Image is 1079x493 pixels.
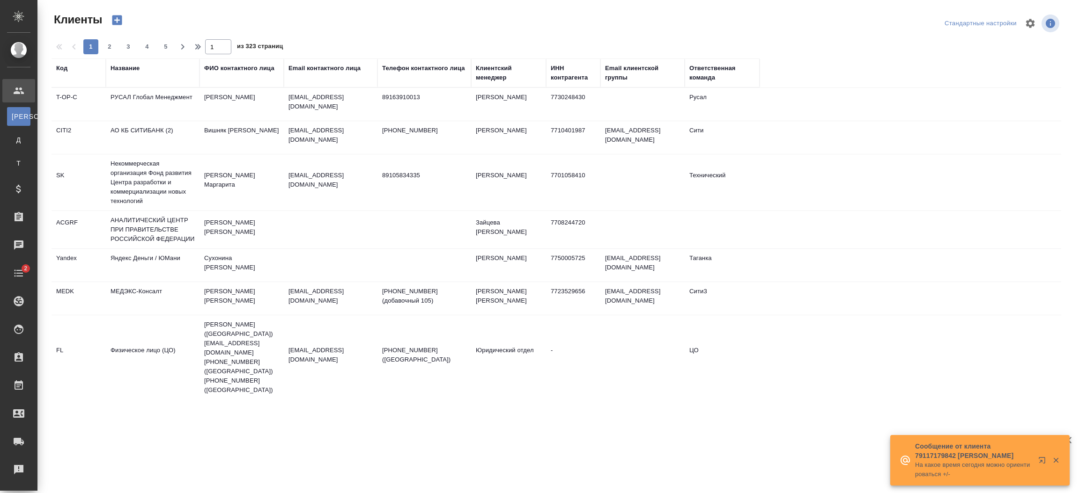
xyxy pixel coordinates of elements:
td: MEDK [52,282,106,315]
div: ФИО контактного лица [204,64,274,73]
button: 2 [102,39,117,54]
div: Ответственная команда [689,64,755,82]
div: ИНН контрагента [551,64,596,82]
td: Сити3 [685,282,760,315]
span: 2 [18,264,33,273]
td: АО КБ СИТИБАНК (2) [106,121,200,154]
td: 7710401987 [546,121,600,154]
button: Закрыть [1046,456,1065,464]
a: Д [7,130,30,149]
td: 7750005725 [546,249,600,282]
td: [EMAIL_ADDRESS][DOMAIN_NAME] [600,249,685,282]
p: На какое время сегодня можно ориентироваться +/- [915,460,1032,479]
td: CITI2 [52,121,106,154]
div: Телефон контактного лица [382,64,465,73]
p: [EMAIL_ADDRESS][DOMAIN_NAME] [288,346,373,364]
p: [EMAIL_ADDRESS][DOMAIN_NAME] [288,171,373,189]
td: Некоммерческая организация Фонд развития Центра разработки и коммерциализации новых технологий [106,154,200,210]
td: [PERSON_NAME] [471,166,546,199]
td: [PERSON_NAME] [PERSON_NAME] [200,213,284,246]
div: Название [111,64,140,73]
p: 89105834335 [382,171,466,180]
p: [EMAIL_ADDRESS][DOMAIN_NAME] [288,93,373,111]
div: Клиентский менеджер [476,64,541,82]
td: Yandex [52,249,106,282]
p: 89163910013 [382,93,466,102]
a: [PERSON_NAME] [7,107,30,126]
td: SK [52,166,106,199]
div: split button [942,16,1019,31]
p: [EMAIL_ADDRESS][DOMAIN_NAME] [288,126,373,145]
span: Настроить таблицу [1019,12,1042,35]
div: Код [56,64,67,73]
td: 7701058410 [546,166,600,199]
td: Сити [685,121,760,154]
button: Открыть в новой вкладке [1033,451,1055,473]
td: ACGRF [52,213,106,246]
p: [PHONE_NUMBER] ([GEOGRAPHIC_DATA]) [382,346,466,364]
div: Email контактного лица [288,64,361,73]
td: [PERSON_NAME] ([GEOGRAPHIC_DATA]) [EMAIL_ADDRESS][DOMAIN_NAME] [PHONE_NUMBER] ([GEOGRAPHIC_DATA])... [200,315,284,399]
p: Сообщение от клиента 79117179842 [PERSON_NAME] [915,442,1032,460]
td: [EMAIL_ADDRESS][DOMAIN_NAME] [600,282,685,315]
a: 2 [2,261,35,285]
p: [PHONE_NUMBER] (добавочный 105) [382,287,466,305]
td: [PERSON_NAME] [471,88,546,121]
td: Технический [685,166,760,199]
span: Клиенты [52,12,102,27]
span: [PERSON_NAME] [12,112,26,121]
span: 4 [140,42,155,51]
p: [EMAIL_ADDRESS][DOMAIN_NAME] [288,287,373,305]
td: ЦО [685,341,760,374]
button: 4 [140,39,155,54]
td: АНАЛИТИЧЕСКИЙ ЦЕНТР ПРИ ПРАВИТЕЛЬСТВЕ РОССИЙСКОЙ ФЕДЕРАЦИИ [106,211,200,248]
td: [EMAIL_ADDRESS][DOMAIN_NAME] [600,121,685,154]
td: FL [52,341,106,374]
td: Вишняк [PERSON_NAME] [200,121,284,154]
td: Русал [685,88,760,121]
button: 3 [121,39,136,54]
span: Т [12,159,26,168]
td: T-OP-C [52,88,106,121]
td: [PERSON_NAME] [PERSON_NAME] [200,282,284,315]
td: [PERSON_NAME] [471,121,546,154]
td: Таганка [685,249,760,282]
span: Д [12,135,26,145]
td: [PERSON_NAME] [471,249,546,282]
td: РУСАЛ Глобал Менеджмент [106,88,200,121]
span: 5 [158,42,173,51]
td: Сухонина [PERSON_NAME] [200,249,284,282]
span: 3 [121,42,136,51]
button: Создать [106,12,128,28]
td: 7723529656 [546,282,600,315]
td: [PERSON_NAME] [200,88,284,121]
td: МЕДЭКС-Консалт [106,282,200,315]
a: Т [7,154,30,173]
span: Посмотреть информацию [1042,14,1061,32]
td: - [546,341,600,374]
td: Зайцева [PERSON_NAME] [471,213,546,246]
td: 7730248430 [546,88,600,121]
span: 2 [102,42,117,51]
td: Яндекс Деньги / ЮМани [106,249,200,282]
p: [PHONE_NUMBER] [382,126,466,135]
button: 5 [158,39,173,54]
td: [PERSON_NAME] [PERSON_NAME] [471,282,546,315]
span: из 323 страниц [237,41,283,54]
div: Email клиентской группы [605,64,680,82]
td: 7708244720 [546,213,600,246]
td: [PERSON_NAME] Маргарита [200,166,284,199]
td: Юридический отдел [471,341,546,374]
td: Физическое лицо (ЦО) [106,341,200,374]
